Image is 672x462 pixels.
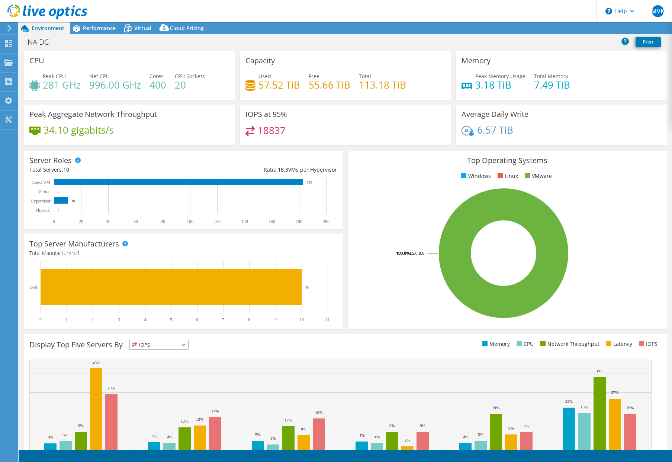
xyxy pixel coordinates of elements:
[523,172,552,180] li: VMware
[39,317,42,322] text: 0
[524,424,529,428] text: 9%
[29,240,119,248] h3: Top Server Manufacturers
[43,81,81,89] h4: 281 GHz
[462,57,491,65] h3: Memory
[93,360,100,365] text: 43%
[71,199,75,203] text: 10
[604,340,632,348] li: Latency
[299,317,304,322] text: 10
[91,317,94,322] text: 2
[29,285,37,290] text: Dell
[478,432,483,437] text: 5%
[167,434,173,439] text: 4%
[196,317,198,322] text: 6
[459,172,491,180] li: Windows
[323,219,329,224] text: 200
[77,249,80,257] span: 1
[396,250,410,256] tspan: 100.0%
[170,317,172,322] text: 5
[130,340,188,349] span: IOPS
[389,423,395,428] text: 9%
[258,126,286,134] h4: 18837
[565,399,573,404] text: 22%
[29,249,337,257] h4: Total Manufacturers:
[149,81,166,89] h4: 400
[359,73,371,80] span: Total
[636,37,661,47] a: Print
[175,81,205,89] h4: 20
[475,73,525,80] span: Peak Memory Usage
[538,340,599,348] li: Network Throughput
[48,435,54,439] text: 4%
[596,369,603,373] text: 38%
[605,8,612,15] svg: \n
[463,434,469,439] text: 4%
[477,126,513,134] h4: 6.57 TiB
[83,25,116,32] span: Performance
[152,434,157,438] text: 4%
[278,166,288,173] span: 18.3
[144,317,146,322] text: 4
[534,73,568,80] span: Total Memory
[63,433,68,437] text: 5%
[405,438,410,442] text: 2%
[32,180,50,185] text: Guest VM
[118,317,120,322] text: 3
[258,73,271,80] span: Used
[196,417,203,421] text: 13%
[241,219,248,224] text: 140
[270,436,276,440] text: 3%
[269,219,275,224] text: 160
[187,219,193,224] text: 100
[161,219,165,224] text: 80
[307,181,312,184] text: 183
[65,317,68,322] text: 1
[296,219,302,224] text: 180
[53,219,55,224] text: 0
[214,219,221,224] text: 120
[29,57,44,65] h3: CPU
[515,340,534,348] li: CPU
[38,189,51,194] text: Virtual
[149,73,164,80] span: Cores
[63,166,69,173] span: 10
[325,317,330,322] text: 11
[134,25,151,32] span: Virtual
[410,250,424,256] tspan: ESXi 8.0
[245,110,287,118] h3: IOPS at 95%
[107,386,115,390] text: 29%
[89,81,141,89] h4: 996.00 GHz
[359,81,406,89] h4: 113.18 TiB
[508,426,514,430] text: 8%
[274,317,277,322] text: 9
[245,57,275,65] h3: Capacity
[462,110,528,118] h3: Average Daily Write
[305,285,310,289] text: 10
[255,432,261,437] text: 5%
[29,166,183,174] div: Total Servers:
[181,419,188,423] text: 12%
[637,340,657,348] li: IOPS
[420,423,425,428] text: 9%
[611,390,618,395] text: 27%
[89,73,110,80] span: Net CPU
[353,156,661,165] h3: Top Operating Systems
[134,219,138,224] text: 60
[581,405,588,409] text: 19%
[480,340,510,348] li: Memory
[652,5,664,17] span: MVK
[58,208,60,212] text: 0
[284,418,292,422] text: 12%
[374,434,380,439] text: 4%
[301,427,306,431] text: 8%
[492,405,499,410] text: 19%
[24,38,60,46] h1: NA DC
[170,25,204,32] span: Cloud Pricing
[29,156,72,165] h3: Server Roles
[496,172,518,180] li: Linux
[309,73,319,80] span: Free
[78,423,84,428] text: 9%
[475,81,525,89] h4: 3.18 TiB
[29,110,157,118] h3: Peak Aggregate Network Throughput
[222,317,224,322] text: 7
